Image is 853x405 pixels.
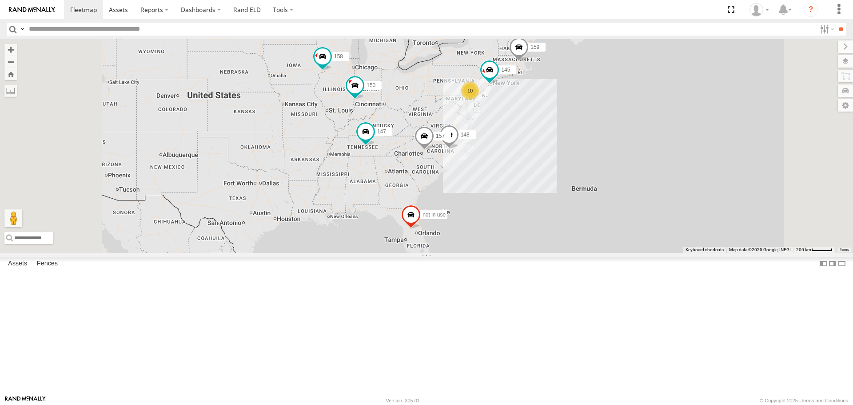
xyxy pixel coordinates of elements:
[686,247,724,253] button: Keyboard shortcuts
[19,23,26,36] label: Search Query
[828,257,837,270] label: Dock Summary Table to the Right
[4,209,22,227] button: Drag Pegman onto the map to open Street View
[501,67,510,73] span: 145
[4,258,32,270] label: Assets
[423,212,446,218] span: not in use
[9,7,55,13] img: rand-logo.svg
[530,44,539,50] span: 159
[837,257,846,270] label: Hide Summary Table
[461,132,470,138] span: 148
[5,396,46,405] a: Visit our Website
[377,128,386,135] span: 147
[386,398,420,403] div: Version: 305.01
[461,82,479,100] div: 10
[334,54,343,60] span: 158
[840,248,849,251] a: Terms
[804,3,818,17] i: ?
[436,133,445,140] span: 157
[793,247,835,253] button: Map Scale: 200 km per 44 pixels
[801,398,848,403] a: Terms and Conditions
[760,398,848,403] div: © Copyright 2025 -
[729,247,791,252] span: Map data ©2025 Google, INEGI
[367,82,375,88] span: 150
[4,56,17,68] button: Zoom out
[746,3,772,16] div: Larry Kelly
[4,84,17,97] label: Measure
[838,99,853,112] label: Map Settings
[819,257,828,270] label: Dock Summary Table to the Left
[817,23,836,36] label: Search Filter Options
[796,247,811,252] span: 200 km
[4,68,17,80] button: Zoom Home
[4,44,17,56] button: Zoom in
[32,258,62,270] label: Fences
